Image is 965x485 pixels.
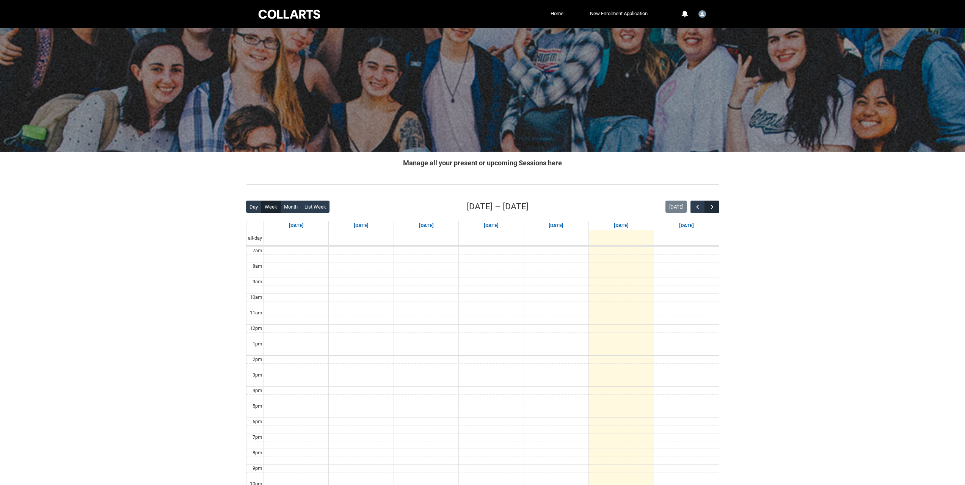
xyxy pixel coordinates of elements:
[467,200,529,213] h2: [DATE] – [DATE]
[246,158,719,168] h2: Manage all your present or upcoming Sessions here
[251,402,264,410] div: 5pm
[417,221,435,230] a: Go to September 9, 2025
[705,201,719,213] button: Next Week
[251,418,264,425] div: 6pm
[248,294,264,301] div: 10am
[246,234,264,242] span: all-day
[697,7,708,19] button: User Profile Student.emicall.20252848
[612,221,630,230] a: Go to September 12, 2025
[251,356,264,363] div: 2pm
[251,262,264,270] div: 8am
[482,221,500,230] a: Go to September 10, 2025
[678,221,695,230] a: Go to September 13, 2025
[246,180,719,188] img: REDU_GREY_LINE
[287,221,305,230] a: Go to September 7, 2025
[301,201,330,213] button: List Week
[547,221,565,230] a: Go to September 11, 2025
[251,247,264,254] div: 7am
[251,449,264,457] div: 8pm
[251,433,264,441] div: 7pm
[251,278,264,286] div: 9am
[251,371,264,379] div: 3pm
[588,8,650,19] a: New Enrolment Application
[248,309,264,317] div: 11am
[280,201,301,213] button: Month
[248,325,264,332] div: 12pm
[251,465,264,472] div: 9pm
[665,201,687,213] button: [DATE]
[549,8,565,19] a: Home
[352,221,370,230] a: Go to September 8, 2025
[698,10,706,18] img: Student.emicall.20252848
[251,340,264,348] div: 1pm
[690,201,705,213] button: Previous Week
[261,201,281,213] button: Week
[251,387,264,394] div: 4pm
[246,201,262,213] button: Day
